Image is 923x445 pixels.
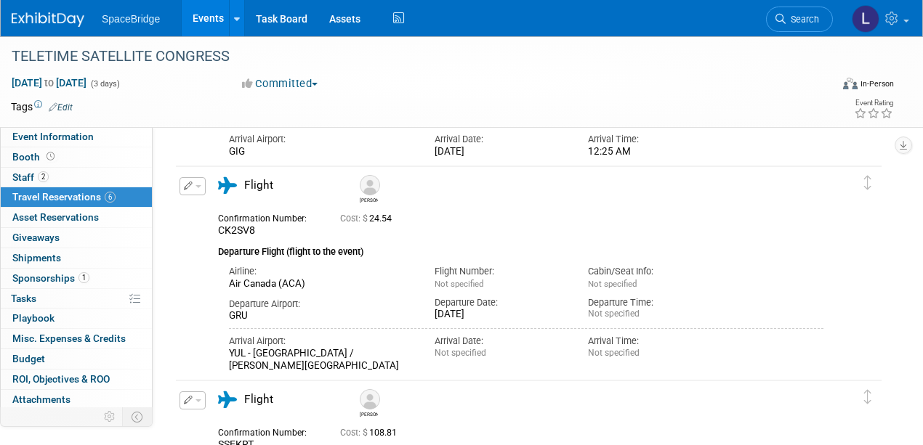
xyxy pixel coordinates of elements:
[89,79,120,89] span: (3 days)
[588,279,637,289] span: Not specified
[843,78,858,89] img: Format-Inperson.png
[588,348,720,359] div: Not specified
[765,75,895,97] div: Event Format
[340,213,398,224] span: 24.54
[435,146,567,158] div: [DATE]
[340,213,369,224] span: Cost: $
[435,335,567,348] div: Arrival Date:
[356,389,382,417] div: Mike Di Paolo
[42,77,56,89] span: to
[229,310,413,322] div: GRU
[360,175,380,195] img: Mike Di Paolo
[1,390,152,409] a: Attachments
[1,168,152,187] a: Staff2
[218,391,237,408] i: Flight
[229,146,413,158] div: GIG
[229,278,413,290] div: Air Canada (ACA)
[12,131,94,142] span: Event Information
[229,335,413,348] div: Arrival Airport:
[786,14,819,25] span: Search
[12,171,49,183] span: Staff
[229,133,413,146] div: Arrival Airport:
[102,13,160,25] span: SpaceBridge
[12,211,99,223] span: Asset Reservations
[229,348,413,372] div: YUL - [GEOGRAPHIC_DATA] / [PERSON_NAME][GEOGRAPHIC_DATA]
[11,293,36,304] span: Tasks
[44,151,57,162] span: Booth not reserved yet
[864,176,871,190] i: Click and drag to move item
[1,329,152,348] a: Misc. Expenses & Credits
[38,171,49,182] span: 2
[1,127,152,147] a: Event Information
[12,191,116,203] span: Travel Reservations
[229,298,413,311] div: Departure Airport:
[435,133,567,146] div: Arrival Date:
[1,147,152,167] a: Booth
[1,208,152,227] a: Asset Reservations
[766,7,833,32] a: Search
[12,272,89,284] span: Sponsorships
[1,309,152,328] a: Playbook
[11,99,73,114] td: Tags
[12,151,57,163] span: Booth
[588,335,720,348] div: Arrival Time:
[360,409,378,417] div: Mike Di Paolo
[218,209,318,224] div: Confirmation Number:
[435,279,483,289] span: Not specified
[435,296,567,309] div: Departure Date:
[218,423,318,438] div: Confirmation Number:
[1,248,152,268] a: Shipments
[218,237,823,259] div: Departure Flight (flight to the event)
[340,428,403,438] span: 108.81
[12,393,70,405] span: Attachments
[356,175,382,203] div: Mike Di Paolo
[12,332,126,344] span: Misc. Expenses & Credits
[12,353,45,364] span: Budget
[237,76,323,91] button: Committed
[105,192,116,203] span: 6
[12,252,61,264] span: Shipments
[588,296,720,309] div: Departure Time:
[12,373,110,385] span: ROI, Objectives & ROO
[1,187,152,207] a: Travel Reservations6
[1,370,152,389] a: ROI, Objectives & ROO
[12,232,60,243] span: Giveaways
[360,195,378,203] div: Mike Di Paolo
[435,348,567,359] div: Not specified
[588,133,720,146] div: Arrival Time:
[11,76,87,89] span: [DATE] [DATE]
[860,78,894,89] div: In-Person
[78,272,89,283] span: 1
[12,12,84,27] img: ExhibitDay
[218,224,255,236] span: CK2SV8
[229,265,413,278] div: Airline:
[97,407,123,426] td: Personalize Event Tab Strip
[435,265,567,278] div: Flight Number:
[123,407,153,426] td: Toggle Event Tabs
[244,393,273,406] span: Flight
[1,289,152,309] a: Tasks
[1,269,152,288] a: Sponsorships1
[1,228,152,248] a: Giveaways
[588,265,720,278] div: Cabin/Seat Info:
[12,312,55,324] span: Playbook
[435,309,567,321] div: [DATE]
[244,179,273,192] span: Flight
[852,5,879,33] img: Luminita Oprescu
[49,102,73,113] a: Edit
[864,390,871,404] i: Click and drag to move item
[1,349,152,369] a: Budget
[218,177,237,194] i: Flight
[588,309,720,319] div: Not specified
[7,44,818,70] div: TELETIME SATELLITE CONGRESS
[854,99,893,107] div: Event Rating
[588,146,720,158] div: 12:25 AM
[340,428,369,438] span: Cost: $
[360,389,380,409] img: Mike Di Paolo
